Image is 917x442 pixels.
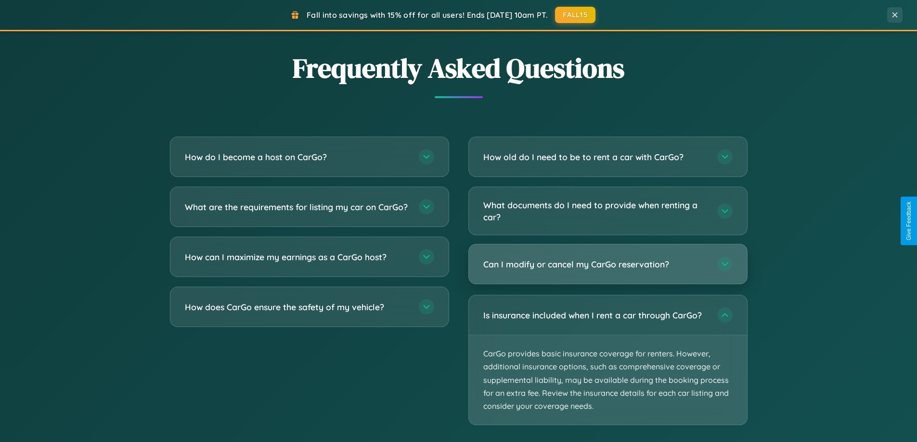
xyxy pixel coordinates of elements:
[185,301,409,313] h3: How does CarGo ensure the safety of my vehicle?
[469,335,747,425] p: CarGo provides basic insurance coverage for renters. However, additional insurance options, such ...
[170,50,748,87] h2: Frequently Asked Questions
[307,10,548,20] span: Fall into savings with 15% off for all users! Ends [DATE] 10am PT.
[185,251,409,263] h3: How can I maximize my earnings as a CarGo host?
[555,7,595,23] button: FALL15
[185,151,409,163] h3: How do I become a host on CarGo?
[483,258,708,270] h3: Can I modify or cancel my CarGo reservation?
[483,199,708,223] h3: What documents do I need to provide when renting a car?
[483,151,708,163] h3: How old do I need to be to rent a car with CarGo?
[905,202,912,240] div: Give Feedback
[185,201,409,213] h3: What are the requirements for listing my car on CarGo?
[483,309,708,321] h3: Is insurance included when I rent a car through CarGo?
